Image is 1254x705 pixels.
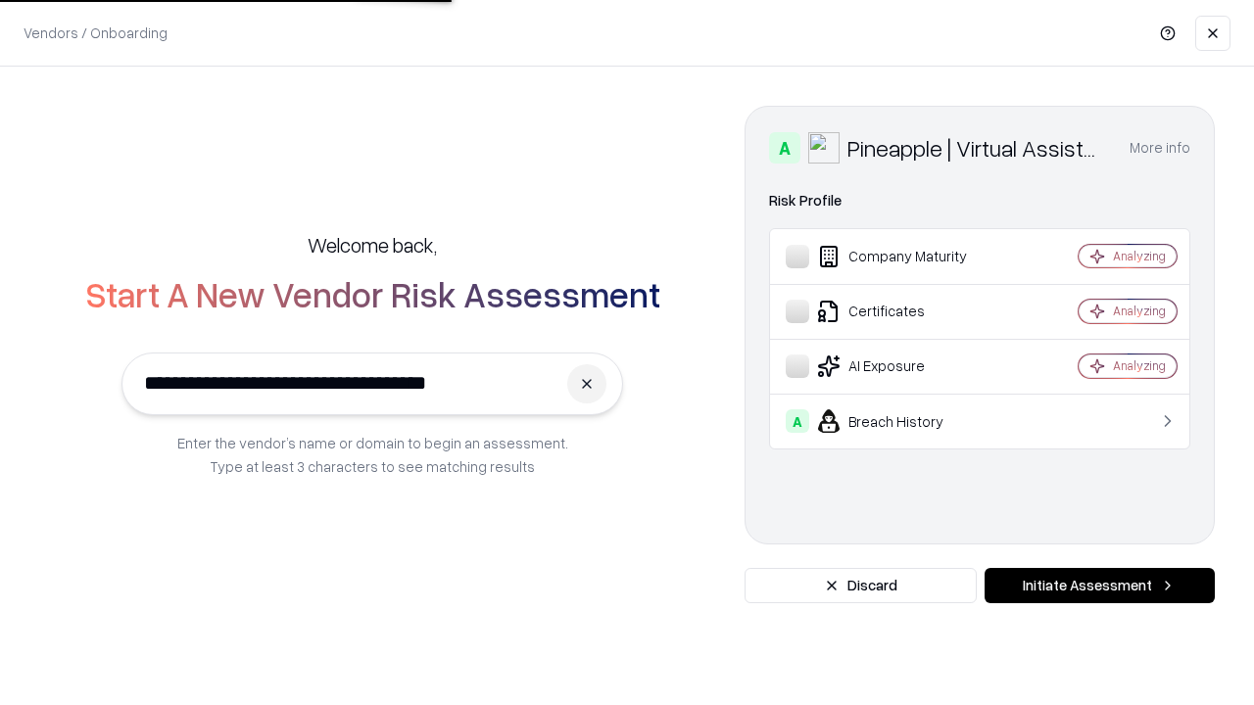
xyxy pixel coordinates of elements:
[745,568,977,603] button: Discard
[177,431,568,478] p: Enter the vendor’s name or domain to begin an assessment. Type at least 3 characters to see match...
[786,354,1020,378] div: AI Exposure
[769,132,800,164] div: A
[308,231,437,258] h5: Welcome back,
[985,568,1215,603] button: Initiate Assessment
[1113,248,1166,264] div: Analyzing
[1113,303,1166,319] div: Analyzing
[847,132,1106,164] div: Pineapple | Virtual Assistant Agency
[786,409,1020,433] div: Breach History
[786,409,809,433] div: A
[24,23,168,43] p: Vendors / Onboarding
[786,300,1020,323] div: Certificates
[1113,357,1166,374] div: Analyzing
[85,274,660,313] h2: Start A New Vendor Risk Assessment
[769,189,1190,212] div: Risk Profile
[808,132,840,164] img: Pineapple | Virtual Assistant Agency
[786,245,1020,268] div: Company Maturity
[1130,130,1190,165] button: More info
